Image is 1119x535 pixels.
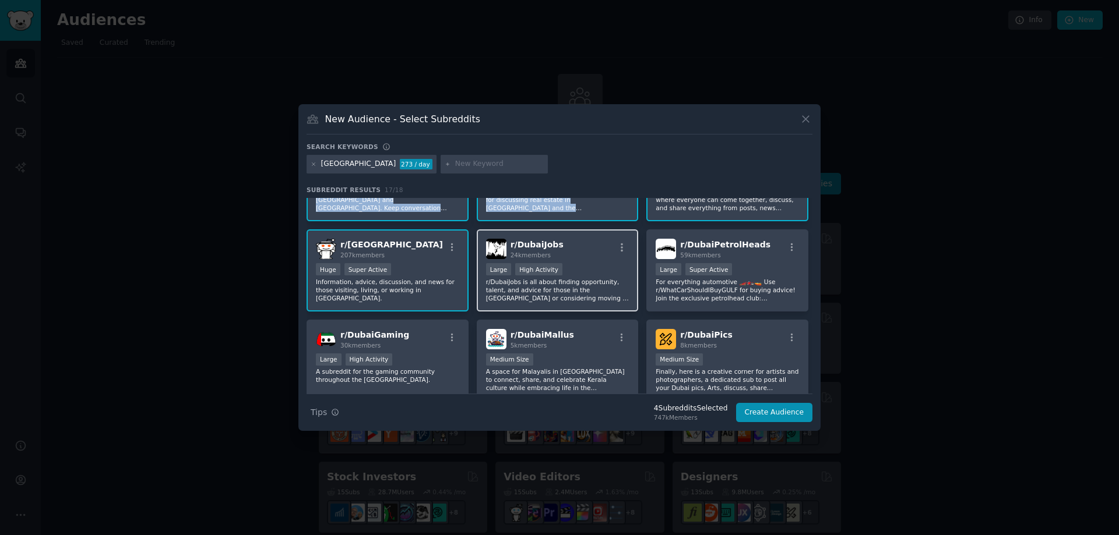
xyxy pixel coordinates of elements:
div: High Activity [346,353,393,366]
span: r/ DubaiPetrolHeads [680,240,770,249]
span: r/ DubaiMallus [511,330,574,339]
div: 747k Members [654,413,728,421]
span: 8k members [680,342,717,349]
span: Subreddit Results [307,186,381,194]
span: r/ DubaiPics [680,330,733,339]
div: Large [316,353,342,366]
p: A space for Malayalis in [GEOGRAPHIC_DATA] to connect, share, and celebrate Kerala culture while ... [486,367,629,392]
button: Tips [307,402,343,423]
h3: Search keywords [307,143,378,151]
img: UAE [316,239,336,259]
span: 30k members [340,342,381,349]
p: A sub to discuss all things [GEOGRAPHIC_DATA] and [GEOGRAPHIC_DATA]. Keep conversation respectful. [316,187,459,212]
h3: New Audience - Select Subreddits [325,113,480,125]
p: Welcome to [GEOGRAPHIC_DATA] - A sub where everyone can come together, discuss, and share everyth... [656,187,799,212]
div: Large [486,263,512,275]
span: Tips [311,406,327,419]
div: High Activity [515,263,562,275]
div: Super Active [344,263,392,275]
img: DubaiPics [656,329,676,349]
div: [GEOGRAPHIC_DATA] [321,159,396,169]
div: Large [656,263,681,275]
p: r/DubaiJobs is all about finding opportunity, talent, and advice for those in the [GEOGRAPHIC_DAT... [486,278,629,302]
input: New Keyword [455,159,544,169]
div: Super Active [685,263,733,275]
p: For everything automotive 🏎️🏍️🚤 Use r/WhatCarShouldIBuyGULF for buying advice! Join the exclusive... [656,278,799,302]
img: DubaiPetrolHeads [656,239,676,259]
span: 5k members [511,342,547,349]
button: Create Audience [736,403,813,423]
div: Medium Size [656,353,703,366]
span: 17 / 18 [385,186,403,193]
div: 4 Subreddit s Selected [654,403,728,414]
p: Finally, here is a creative corner for artists and photographers, a dedicated sub to post all you... [656,367,799,392]
span: 59k members [680,251,720,258]
span: r/ [GEOGRAPHIC_DATA] [340,240,443,249]
p: Welcome to /r/dubairealestate – A community for discussing real estate in [GEOGRAPHIC_DATA] and t... [486,187,629,212]
img: DubaiGaming [316,329,336,349]
p: Information, advice, discussion, and news for those visiting, living, or working in [GEOGRAPHIC_D... [316,278,459,302]
div: Huge [316,263,340,275]
span: r/ DubaiJobs [511,240,564,249]
div: 273 / day [400,159,432,169]
span: 24k members [511,251,551,258]
span: r/ DubaiGaming [340,330,409,339]
span: 207k members [340,251,385,258]
div: Medium Size [486,353,533,366]
img: DubaiMallus [486,329,506,349]
img: DubaiJobs [486,239,506,259]
p: A subreddit for the gaming community throughout the [GEOGRAPHIC_DATA]. [316,367,459,384]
